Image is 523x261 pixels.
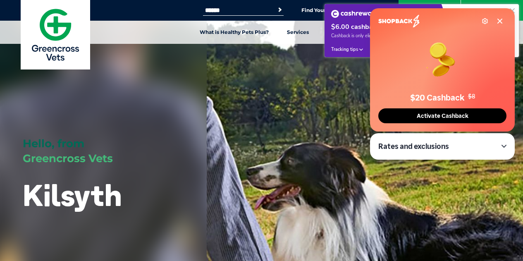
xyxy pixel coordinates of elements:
a: What is Healthy Pets Plus? [191,21,278,44]
a: Pet Health [318,21,364,44]
span: Greencross Vets [23,152,113,165]
a: Find Your Local Greencross Vet [301,7,381,14]
img: Cashrewards white logo [331,10,382,18]
span: Cashback is only eligible when a booking is completed. [331,33,440,39]
span: Tracking tips [331,46,358,53]
h1: Kilsyth [23,179,122,211]
span: Hello, from [23,137,84,150]
a: Services [278,21,318,44]
div: $6.00 cashback at Greencross Vets [331,23,440,31]
button: Search [276,6,284,14]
